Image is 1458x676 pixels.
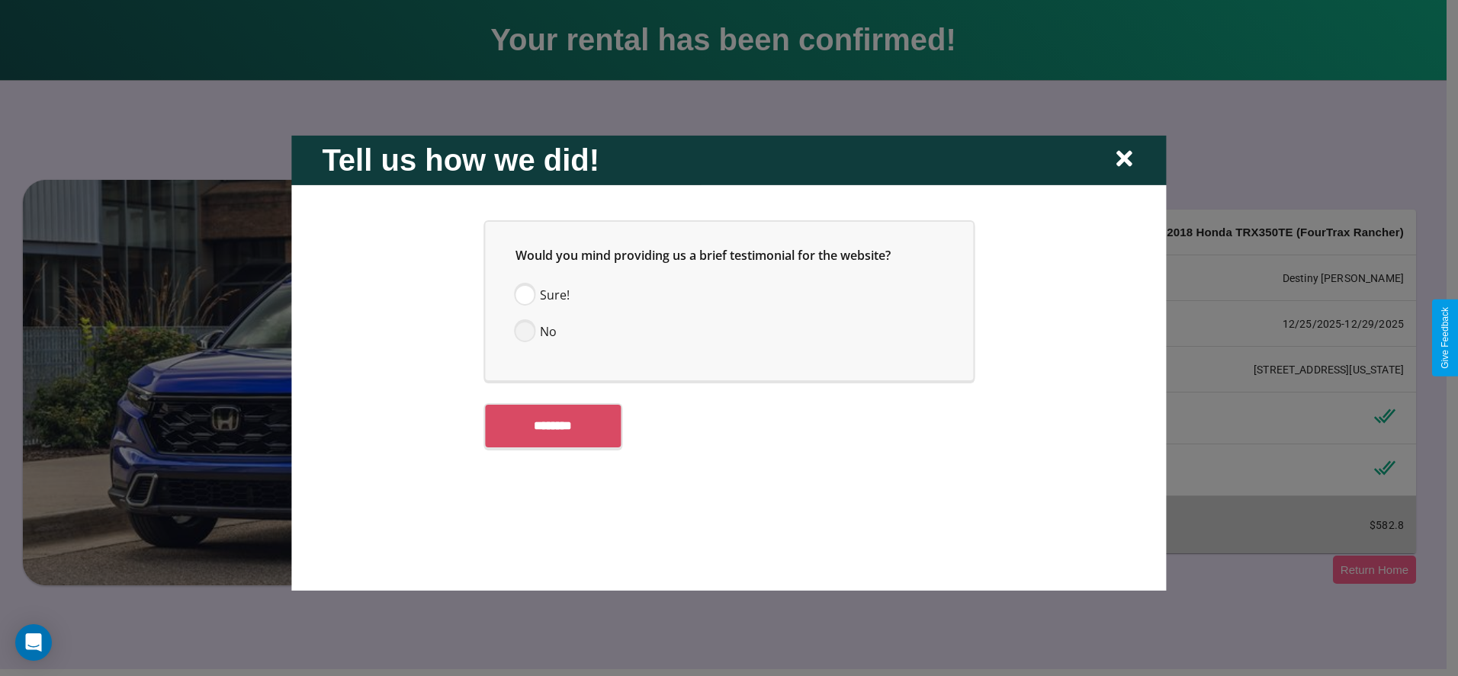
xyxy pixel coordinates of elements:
[540,322,557,340] span: No
[1440,307,1450,369] div: Give Feedback
[515,246,891,263] span: Would you mind providing us a brief testimonial for the website?
[15,624,52,661] div: Open Intercom Messenger
[322,143,599,177] h2: Tell us how we did!
[540,285,570,303] span: Sure!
